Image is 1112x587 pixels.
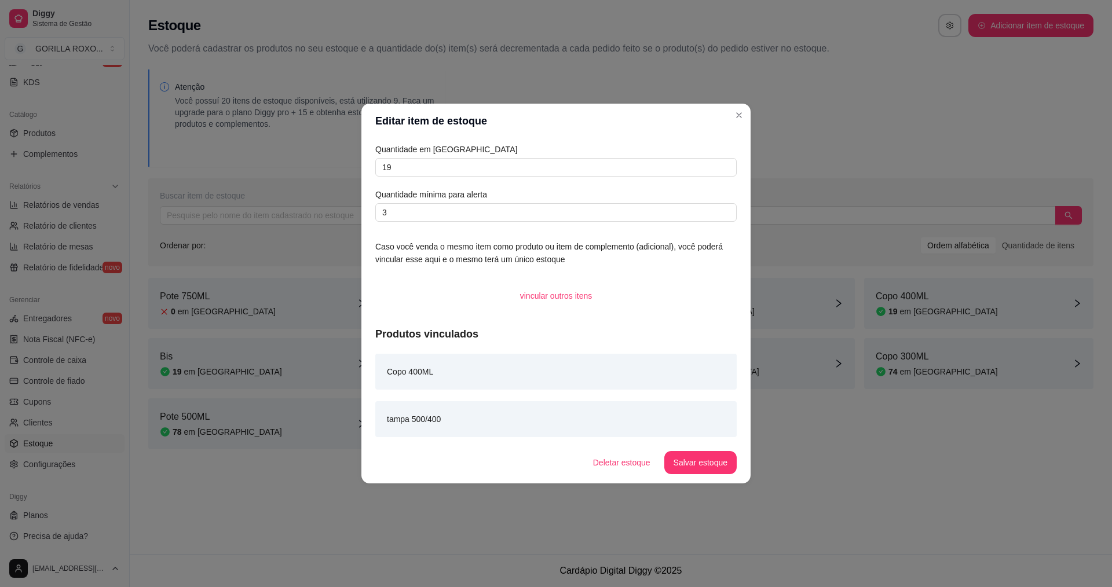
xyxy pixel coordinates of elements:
[361,104,751,138] header: Editar item de estoque
[511,284,602,307] button: vincular outros itens
[375,188,737,201] article: Quantidade mínima para alerta
[387,365,433,378] article: Copo 400ML
[375,143,737,156] article: Quantidade em [GEOGRAPHIC_DATA]
[375,326,737,342] article: Produtos vinculados
[730,106,748,124] button: Close
[387,413,441,425] article: tampa 500/400
[664,451,737,474] button: Salvar estoque
[375,240,737,266] article: Caso você venda o mesmo item como produto ou item de complemento (adicional), você poderá vincula...
[584,451,660,474] button: Deletar estoque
